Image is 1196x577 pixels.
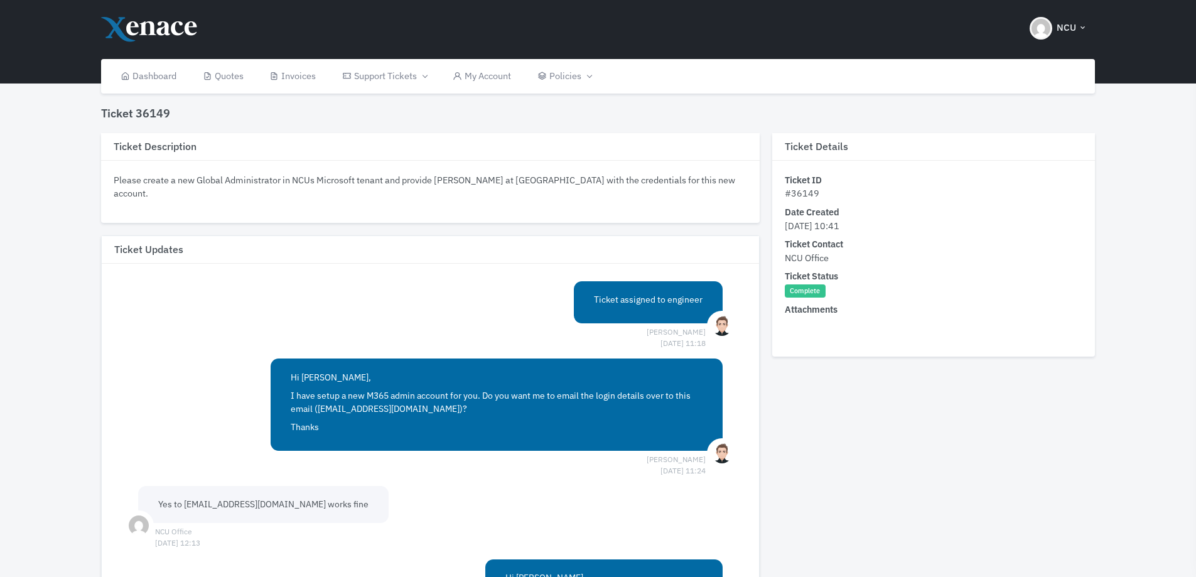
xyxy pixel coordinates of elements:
a: Dashboard [107,59,190,94]
dt: Date Created [785,205,1082,219]
img: Header Avatar [1030,17,1052,40]
span: NCU Office [785,252,829,264]
a: Policies [524,59,604,94]
a: Support Tickets [329,59,439,94]
p: Hi [PERSON_NAME], [291,371,703,384]
h3: Ticket Updates [102,236,758,264]
span: #36149 [785,187,819,199]
h3: Ticket Description [101,133,759,161]
a: Invoices [257,59,330,94]
span: [DATE] 10:41 [785,220,839,232]
span: NCU [1057,21,1076,35]
dt: Ticket Contact [785,237,1082,251]
span: Yes to [EMAIL_ADDRESS][DOMAIN_NAME] works fine [158,499,369,510]
p: Thanks [291,421,703,434]
h4: Ticket 36149 [101,107,170,121]
p: Please create a new Global Administrator in NCUs Microsoft tenant and provide [PERSON_NAME] at [G... [114,173,746,200]
dt: Ticket Status [785,269,1082,283]
span: [PERSON_NAME] [DATE] 11:24 [647,454,706,465]
dt: Ticket ID [785,173,1082,187]
h3: Ticket Details [772,133,1095,161]
span: NCU Office [DATE] 12:13 [155,526,200,537]
a: My Account [440,59,525,94]
p: Ticket assigned to engineer [594,293,703,306]
button: NCU [1022,6,1095,50]
span: Complete [785,284,826,298]
span: [PERSON_NAME] [DATE] 11:18 [647,326,706,338]
dt: Attachments [785,303,1082,316]
a: Quotes [190,59,257,94]
p: I have setup a new M365 admin account for you. Do you want me to email the login details over to ... [291,389,703,416]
